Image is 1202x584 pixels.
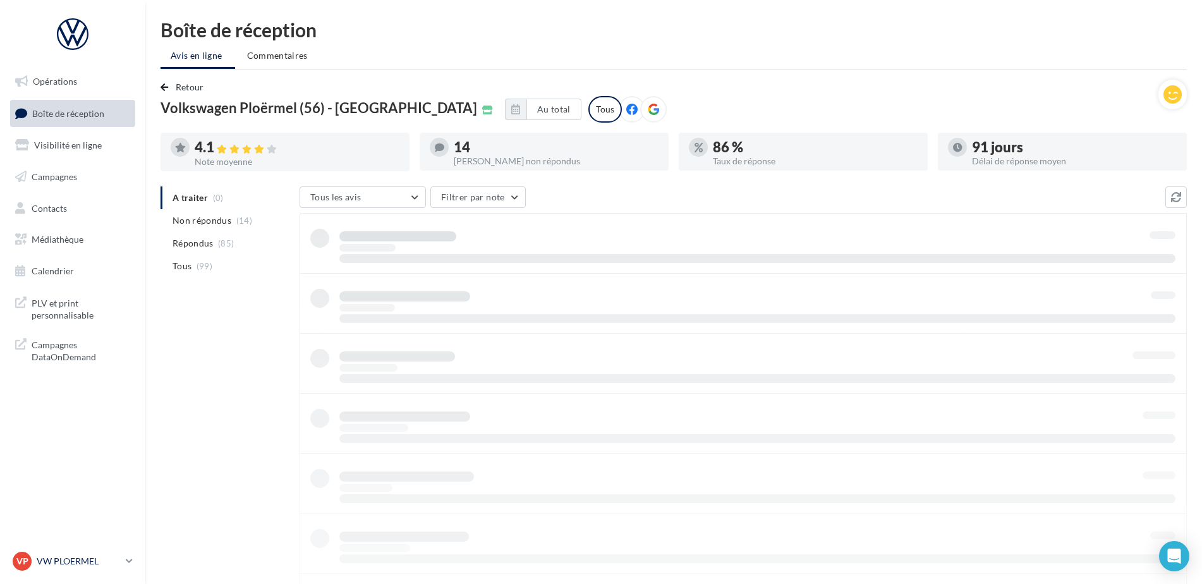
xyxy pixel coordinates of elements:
[161,20,1187,39] div: Boîte de réception
[173,214,231,227] span: Non répondus
[197,261,212,271] span: (99)
[8,331,138,368] a: Campagnes DataOnDemand
[713,140,918,154] div: 86 %
[32,107,104,118] span: Boîte de réception
[8,258,138,284] a: Calendrier
[218,238,234,248] span: (85)
[8,164,138,190] a: Campagnes
[8,68,138,95] a: Opérations
[8,226,138,253] a: Médiathèque
[8,132,138,159] a: Visibilité en ligne
[32,265,74,276] span: Calendrier
[173,260,191,272] span: Tous
[526,99,581,120] button: Au total
[247,50,308,61] span: Commentaires
[32,171,77,182] span: Campagnes
[32,202,67,213] span: Contacts
[33,76,77,87] span: Opérations
[176,82,204,92] span: Retour
[32,234,83,245] span: Médiathèque
[8,195,138,222] a: Contacts
[161,101,477,115] span: Volkswagen Ploërmel (56) - [GEOGRAPHIC_DATA]
[972,140,1177,154] div: 91 jours
[10,549,135,573] a: VP VW PLOERMEL
[195,140,399,155] div: 4.1
[1159,541,1189,571] div: Open Intercom Messenger
[972,157,1177,166] div: Délai de réponse moyen
[173,237,214,250] span: Répondus
[505,99,581,120] button: Au total
[8,289,138,327] a: PLV et print personnalisable
[713,157,918,166] div: Taux de réponse
[32,295,130,322] span: PLV et print personnalisable
[195,157,399,166] div: Note moyenne
[588,96,622,123] div: Tous
[236,216,252,226] span: (14)
[37,555,121,568] p: VW PLOERMEL
[16,555,28,568] span: VP
[8,100,138,127] a: Boîte de réception
[32,336,130,363] span: Campagnes DataOnDemand
[34,140,102,150] span: Visibilité en ligne
[161,80,209,95] button: Retour
[454,140,659,154] div: 14
[454,157,659,166] div: [PERSON_NAME] non répondus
